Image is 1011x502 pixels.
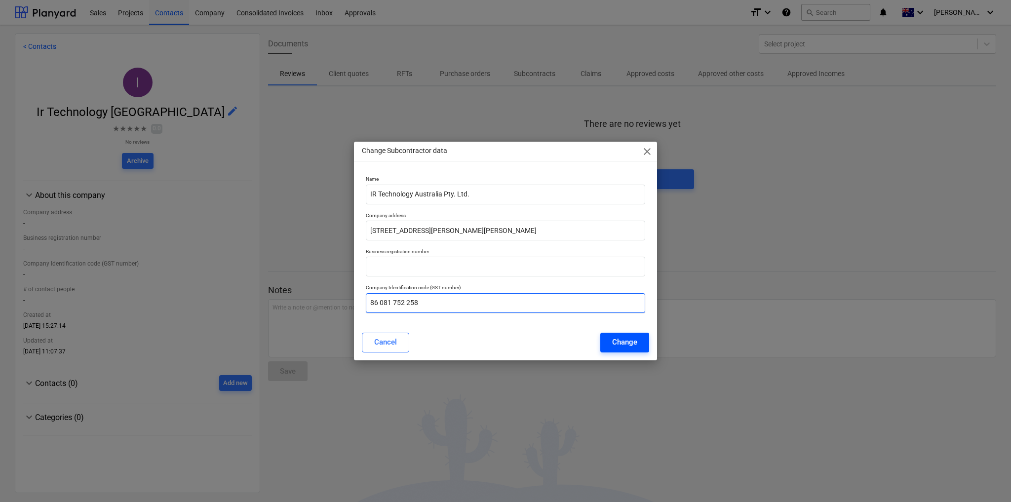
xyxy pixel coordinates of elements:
[362,333,409,352] button: Cancel
[366,284,645,293] p: Company Identification code (GST number)
[374,336,397,348] div: Cancel
[600,333,649,352] button: Change
[612,336,637,348] div: Change
[366,176,645,184] p: Name
[641,146,653,157] span: close
[366,212,645,221] p: Company address
[362,146,447,156] p: Change Subcontractor data
[962,455,1011,502] iframe: Chat Widget
[366,248,645,257] p: Business registration number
